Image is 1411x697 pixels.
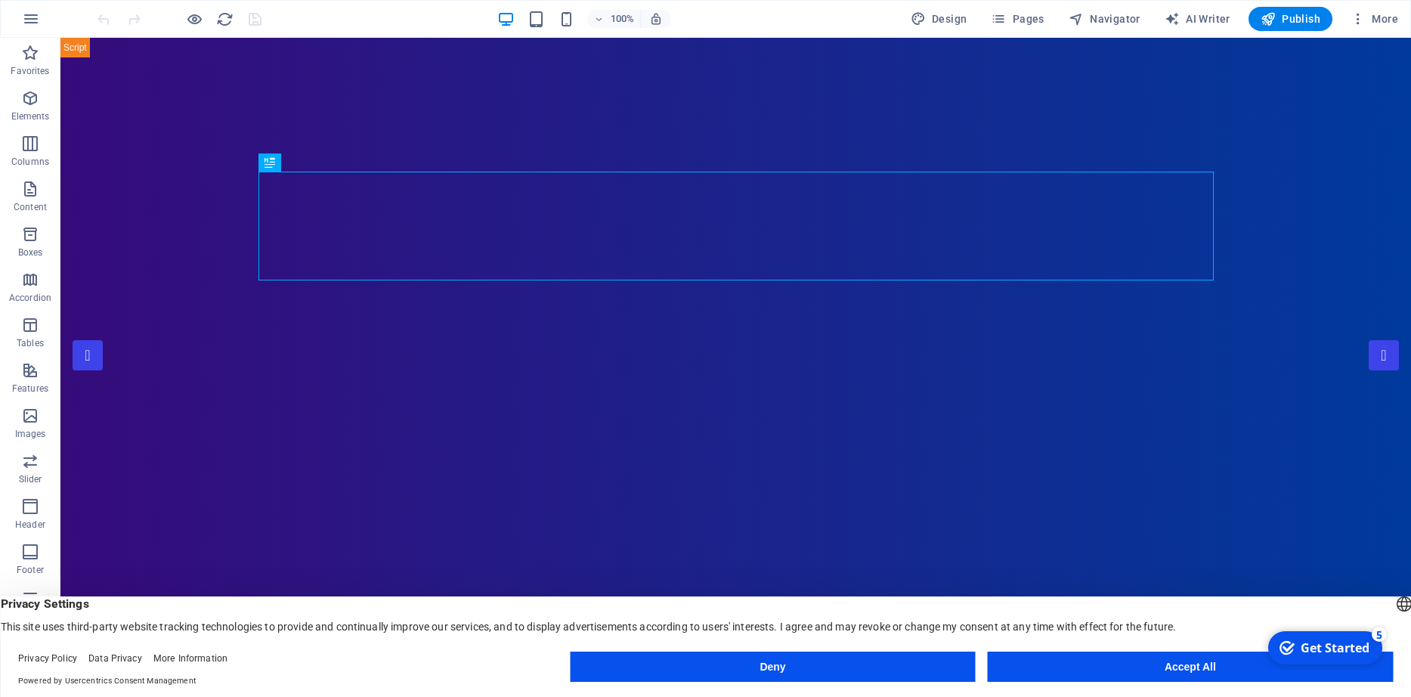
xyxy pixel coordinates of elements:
[11,65,49,77] p: Favorites
[1344,7,1404,31] button: More
[17,337,44,349] p: Tables
[1063,7,1146,31] button: Navigator
[18,246,43,259] p: Boxes
[15,519,45,531] p: Header
[1261,11,1320,26] span: Publish
[905,7,973,31] div: Design (Ctrl+Alt+Y)
[11,110,50,122] p: Elements
[216,11,234,28] i: Reload page
[610,10,634,28] h6: 100%
[17,564,44,576] p: Footer
[1249,7,1332,31] button: Publish
[649,12,663,26] i: On resize automatically adjust zoom level to fit chosen device.
[1351,11,1398,26] span: More
[911,11,967,26] span: Design
[1069,11,1140,26] span: Navigator
[215,10,234,28] button: reload
[587,10,641,28] button: 100%
[991,11,1044,26] span: Pages
[8,6,122,39] div: Get Started 5 items remaining, 0% complete
[15,428,46,440] p: Images
[1165,11,1230,26] span: AI Writer
[985,7,1050,31] button: Pages
[185,10,203,28] button: Click here to leave preview mode and continue editing
[41,14,110,31] div: Get Started
[12,383,48,395] p: Features
[1159,7,1236,31] button: AI Writer
[11,156,49,168] p: Columns
[19,473,42,485] p: Slider
[9,292,51,304] p: Accordion
[905,7,973,31] button: Design
[14,201,47,213] p: Content
[112,2,127,17] div: 5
